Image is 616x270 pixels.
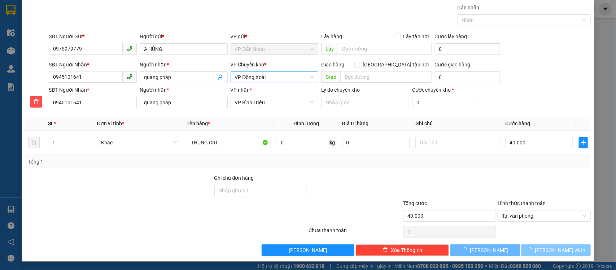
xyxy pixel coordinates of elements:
[579,137,588,148] button: plus
[462,247,470,252] span: loading
[218,74,223,80] span: user-add
[49,97,137,108] input: SĐT người nhận
[505,121,530,126] span: Cước hàng
[28,137,40,148] button: delete
[502,210,586,221] span: Tại văn phòng
[321,62,344,67] span: Giao hàng
[435,71,500,83] input: Cước giao hàng
[231,32,319,40] div: VP gửi
[391,246,422,254] span: Xóa Thông tin
[321,34,342,39] span: Lấy hàng
[340,71,432,83] input: Dọc đường
[527,247,535,252] span: loading
[289,246,327,254] span: [PERSON_NAME]
[356,244,449,256] button: deleteXóa Thông tin
[412,86,477,94] div: Cước chuyển kho
[140,61,228,69] div: Người nhận
[28,158,238,166] div: Tổng: 1
[342,137,410,148] input: 0
[415,137,499,148] input: Ghi Chú
[48,121,54,126] span: SL
[435,43,500,55] input: Cước lấy hàng
[140,86,228,94] div: Người nhận
[383,247,388,253] span: delete
[140,97,228,108] input: Tên người nhận
[579,140,587,145] span: plus
[435,34,467,39] label: Cước lấy hàng
[262,244,355,256] button: [PERSON_NAME]
[450,244,520,256] button: [PERSON_NAME]
[321,87,360,93] label: Lý do chuyển kho
[321,43,338,55] span: Lấy
[360,61,432,69] span: [GEOGRAPHIC_DATA] tận nơi
[308,226,403,239] div: Chưa thanh toán
[31,99,41,105] span: delete
[294,121,319,126] span: Định lượng
[214,185,307,196] input: Ghi chú đơn hàng
[127,45,132,51] span: phone
[535,246,586,254] span: [PERSON_NAME] và In
[498,200,546,206] label: Hình thức thanh toán
[342,121,369,126] span: Giá trị hàng
[321,71,340,83] span: Giao
[329,137,336,148] span: kg
[435,62,471,67] label: Cước giao hàng
[231,62,265,67] span: VP Chuyển kho
[101,137,177,148] span: Khác
[49,61,137,69] div: SĐT Người Nhận
[458,5,480,10] label: Gán nhãn
[235,72,314,83] span: VP Đồng Xoài
[49,86,137,94] div: SĐT Người Nhận
[30,96,42,108] button: delete
[127,74,132,79] span: phone
[412,117,502,131] th: Ghi chú
[49,32,137,40] div: SĐT Người Gửi
[231,87,250,93] span: VP nhận
[521,244,591,256] button: [PERSON_NAME] và In
[403,200,427,206] span: Tổng cước
[214,175,254,181] label: Ghi chú đơn hàng
[235,97,314,108] span: VP Bình Triệu
[321,97,409,108] input: Lý do chuyển kho
[338,43,432,55] input: Dọc đường
[97,121,124,126] span: Đơn vị tính
[187,137,271,148] input: VD: Bàn, Ghế
[401,32,432,40] span: Lấy tận nơi
[235,44,314,55] span: VP Đắk Nhau
[140,32,228,40] div: Người gửi
[187,121,210,126] span: Tên hàng
[470,246,508,254] span: [PERSON_NAME]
